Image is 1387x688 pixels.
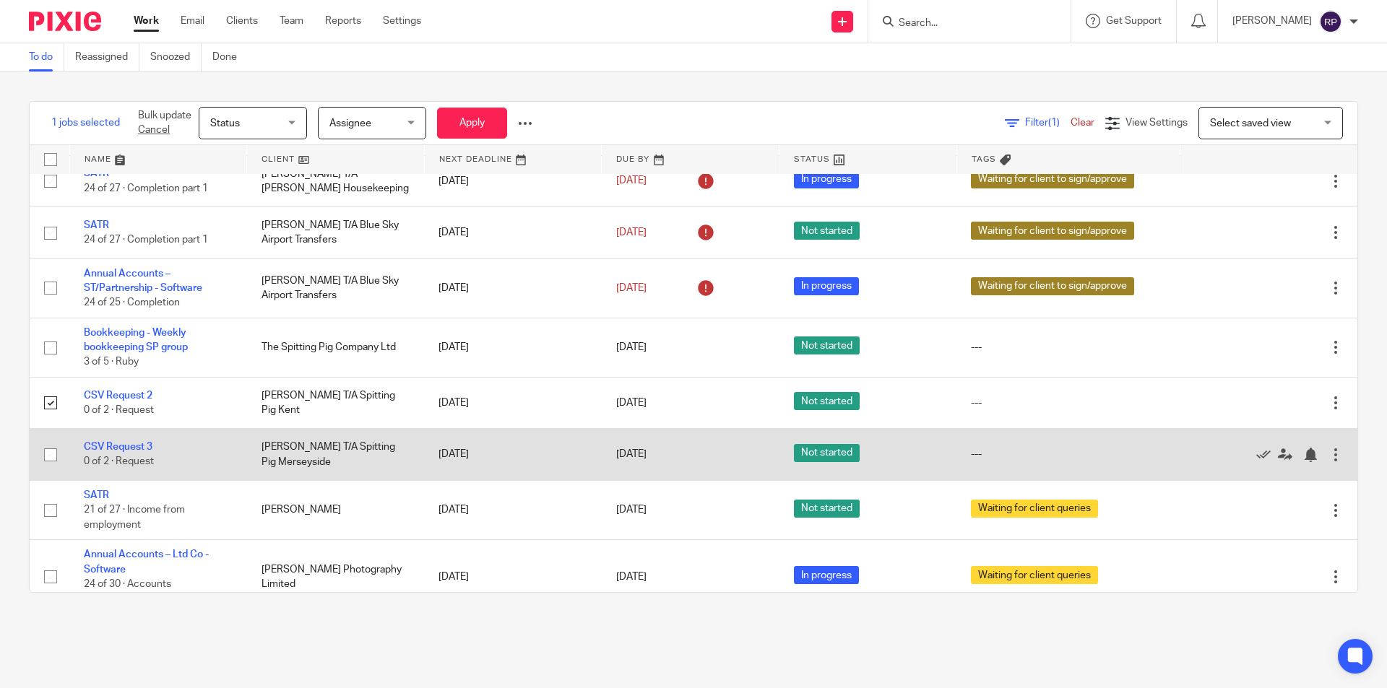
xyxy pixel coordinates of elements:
span: [DATE] [616,342,647,352]
span: Not started [794,444,860,462]
span: [DATE] [616,398,647,408]
a: Email [181,14,204,28]
a: SATR [84,490,109,500]
td: [DATE] [424,258,602,318]
span: 21 of 27 · Income from employment [84,505,185,530]
a: Snoozed [150,43,202,71]
a: Work [134,14,159,28]
span: Select saved view [1210,118,1291,129]
td: [DATE] [424,429,602,480]
a: Settings [383,14,421,28]
span: 24 of 30 · Accounts Receivable/Trade Debtors [84,579,201,604]
a: Clients [226,14,258,28]
span: 24 of 27 · Completion part 1 [84,235,208,245]
span: Waiting for client to sign/approve [971,170,1134,188]
span: Waiting for client to sign/approve [971,277,1134,295]
td: [PERSON_NAME] Photography Limited [247,540,425,614]
span: [DATE] [616,450,647,460]
td: [PERSON_NAME] T/A [PERSON_NAME] Housekeeping [247,155,425,206]
input: Search [897,17,1027,30]
p: Bulk update [138,108,191,138]
span: Waiting for client to sign/approve [971,222,1134,240]
a: Clear [1071,118,1094,128]
a: Annual Accounts – Ltd Co - Software [84,549,209,574]
span: Not started [794,392,860,410]
span: Not started [794,336,860,354]
p: [PERSON_NAME] [1232,14,1312,28]
span: [DATE] [616,505,647,515]
span: Tags [972,155,996,163]
span: In progress [794,566,859,584]
td: [DATE] [424,318,602,377]
td: [DATE] [424,377,602,428]
span: 3 of 5 · Ruby [84,357,139,367]
a: CSV Request 2 [84,391,152,401]
a: Annual Accounts – ST/Partnership - Software [84,269,202,293]
span: 24 of 27 · Completion part 1 [84,183,208,193]
td: [DATE] [424,155,602,206]
span: 0 of 2 · Request [84,457,154,467]
a: Reports [325,14,361,28]
span: In progress [794,170,859,188]
a: Reassigned [75,43,139,71]
a: To do [29,43,64,71]
td: [PERSON_NAME] T/A Spitting Pig Kent [247,377,425,428]
img: Pixie [29,12,101,31]
a: Done [212,43,248,71]
a: CSV Request 3 [84,442,152,452]
span: Assignee [329,118,371,129]
div: --- [971,396,1165,410]
span: View Settings [1125,118,1188,128]
span: Waiting for client queries [971,566,1098,584]
span: Not started [794,222,860,240]
td: [PERSON_NAME] [247,480,425,539]
span: 1 jobs selected [51,116,120,130]
span: Not started [794,500,860,518]
span: In progress [794,277,859,295]
a: Mark as done [1256,447,1278,461]
a: Team [280,14,303,28]
span: Status [210,118,240,129]
span: [DATE] [616,227,647,238]
span: [DATE] [616,572,647,582]
span: Filter [1025,118,1071,128]
a: SATR [84,220,109,230]
a: Bookkeeping - Weekly bookkeeping SP group [84,328,188,352]
a: Cancel [138,125,170,135]
span: (1) [1048,118,1060,128]
img: svg%3E [1319,10,1342,33]
span: Waiting for client queries [971,500,1098,518]
td: [DATE] [424,480,602,539]
div: --- [971,340,1165,354]
span: 24 of 25 · Completion [84,297,180,308]
td: The Spitting Pig Company Ltd [247,318,425,377]
td: [DATE] [424,207,602,258]
td: [PERSON_NAME] T/A Spitting Pig Merseyside [247,429,425,480]
span: [DATE] [616,283,647,293]
td: [DATE] [424,540,602,614]
button: Apply [437,108,507,139]
span: Get Support [1106,16,1162,26]
span: [DATE] [616,176,647,186]
td: [PERSON_NAME] T/A Blue Sky Airport Transfers [247,258,425,318]
div: --- [971,447,1165,461]
td: [PERSON_NAME] T/A Blue Sky Airport Transfers [247,207,425,258]
span: 0 of 2 · Request [84,405,154,415]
